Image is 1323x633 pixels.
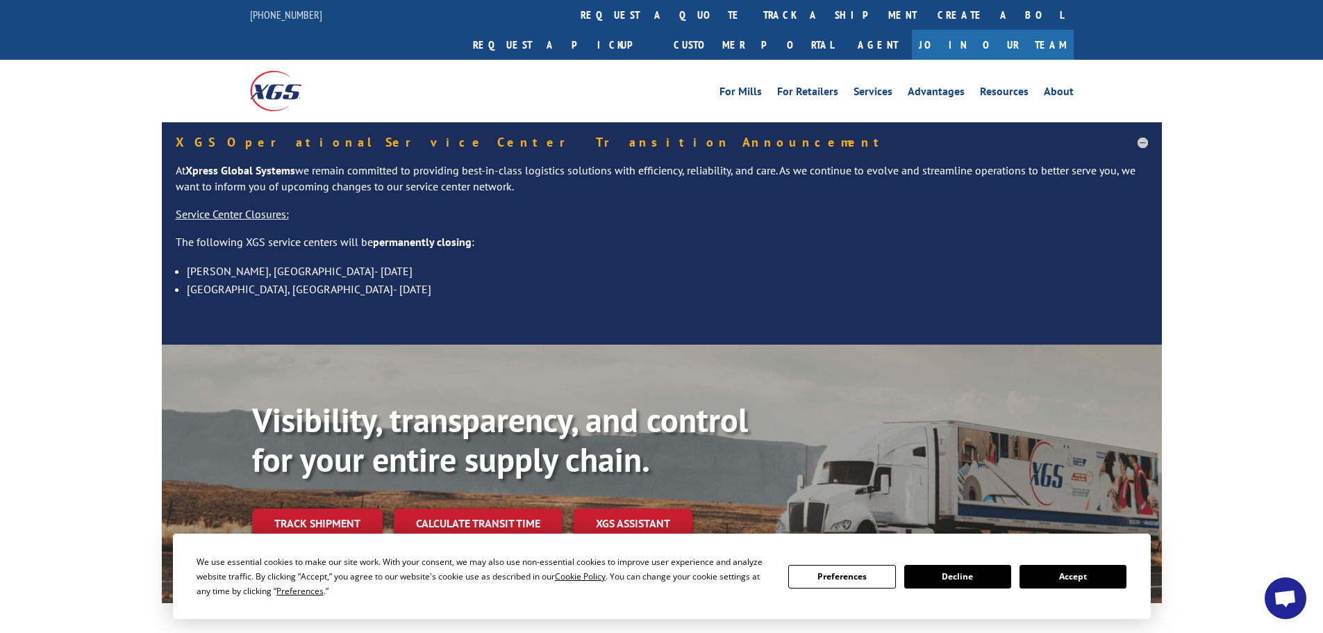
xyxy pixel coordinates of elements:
[276,585,324,597] span: Preferences
[777,86,838,101] a: For Retailers
[1265,577,1306,619] a: Open chat
[1044,86,1074,101] a: About
[197,554,772,598] div: We use essential cookies to make our site work. With your consent, we may also use non-essential ...
[980,86,1029,101] a: Resources
[252,398,748,482] b: Visibility, transparency, and control for your entire supply chain.
[1020,565,1126,589] button: Accept
[904,565,1011,589] button: Decline
[373,235,472,249] strong: permanently closing
[719,86,762,101] a: For Mills
[912,30,1074,60] a: Join Our Team
[555,570,606,582] span: Cookie Policy
[574,509,692,539] a: XGS ASSISTANT
[176,234,1148,262] p: The following XGS service centers will be :
[663,30,844,60] a: Customer Portal
[788,565,895,589] button: Preferences
[176,136,1148,149] h5: XGS Operational Service Center Transition Announcement
[463,30,663,60] a: Request a pickup
[250,8,322,22] a: [PHONE_NUMBER]
[844,30,912,60] a: Agent
[176,163,1148,207] p: At we remain committed to providing best-in-class logistics solutions with efficiency, reliabilit...
[908,86,965,101] a: Advantages
[173,534,1151,619] div: Cookie Consent Prompt
[176,207,289,221] u: Service Center Closures:
[252,509,383,538] a: Track shipment
[187,280,1148,298] li: [GEOGRAPHIC_DATA], [GEOGRAPHIC_DATA]- [DATE]
[187,262,1148,280] li: [PERSON_NAME], [GEOGRAPHIC_DATA]- [DATE]
[185,163,295,177] strong: Xpress Global Systems
[394,509,563,539] a: Calculate transit time
[854,86,892,101] a: Services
